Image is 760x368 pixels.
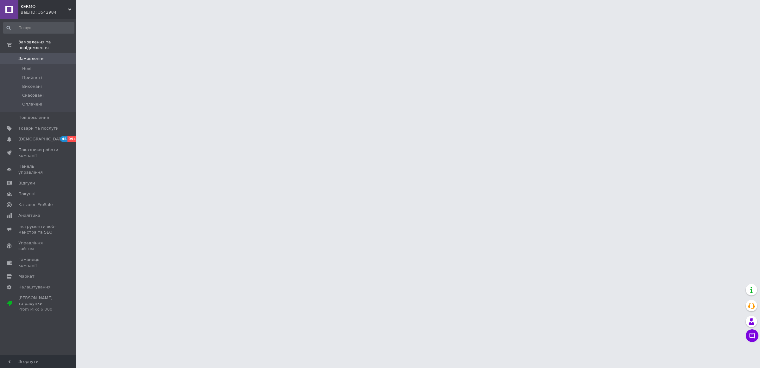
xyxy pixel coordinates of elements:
[18,274,35,279] span: Маркет
[18,224,59,235] span: Інструменти веб-майстра та SEO
[22,66,31,72] span: Нові
[18,147,59,158] span: Показники роботи компанії
[67,136,78,142] span: 99+
[18,180,35,186] span: Відгуки
[18,126,59,131] span: Товари та послуги
[22,93,44,98] span: Скасовані
[18,307,59,312] div: Prom мікс 6 000
[18,56,45,61] span: Замовлення
[18,284,51,290] span: Налаштування
[18,115,49,120] span: Повідомлення
[3,22,74,34] input: Пошук
[18,257,59,268] span: Гаманець компанії
[21,10,76,15] div: Ваш ID: 3542984
[18,136,65,142] span: [DEMOGRAPHIC_DATA]
[60,136,67,142] span: 45
[22,101,42,107] span: Оплачені
[18,164,59,175] span: Панель управління
[18,39,76,51] span: Замовлення та повідомлення
[22,84,42,89] span: Виконані
[21,4,68,10] span: KERMO
[18,295,59,313] span: [PERSON_NAME] та рахунки
[18,240,59,252] span: Управління сайтом
[18,202,53,208] span: Каталог ProSale
[18,191,35,197] span: Покупці
[18,213,40,218] span: Аналітика
[746,329,758,342] button: Чат з покупцем
[22,75,42,81] span: Прийняті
